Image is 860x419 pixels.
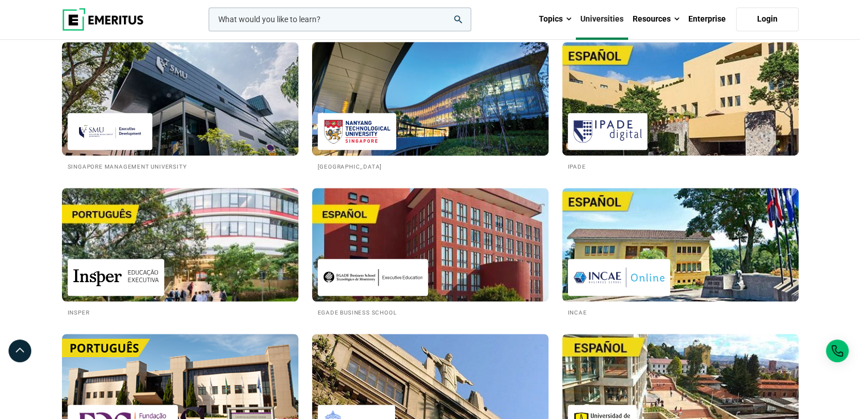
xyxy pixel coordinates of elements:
a: Universities We Work With Nanyang Technological University [GEOGRAPHIC_DATA] [312,42,549,171]
h2: INCAE [568,307,793,317]
h2: Singapore Management University [68,161,293,171]
a: Universities We Work With Insper Insper [62,188,298,317]
img: Singapore Management University [73,119,147,144]
img: Universities We Work With [562,188,799,301]
img: EGADE Business School [323,265,422,290]
h2: IPADE [568,161,793,171]
img: Universities We Work With [62,188,298,301]
img: IPADE [574,119,642,144]
a: Universities We Work With IPADE IPADE [562,42,799,171]
a: Universities We Work With Singapore Management University Singapore Management University [62,42,298,171]
input: woocommerce-product-search-field-0 [209,7,471,31]
a: Universities We Work With INCAE INCAE [562,188,799,317]
img: Universities We Work With [300,36,560,161]
h2: Insper [68,307,293,317]
img: Universities We Work With [62,42,298,156]
a: Login [736,7,799,31]
img: Insper [73,265,159,290]
h2: [GEOGRAPHIC_DATA] [318,161,543,171]
img: Universities We Work With [312,188,549,301]
img: INCAE [574,265,664,290]
img: Nanyang Technological University [323,119,391,144]
h2: EGADE Business School [318,307,543,317]
img: Universities We Work With [562,42,799,156]
a: Universities We Work With EGADE Business School EGADE Business School [312,188,549,317]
